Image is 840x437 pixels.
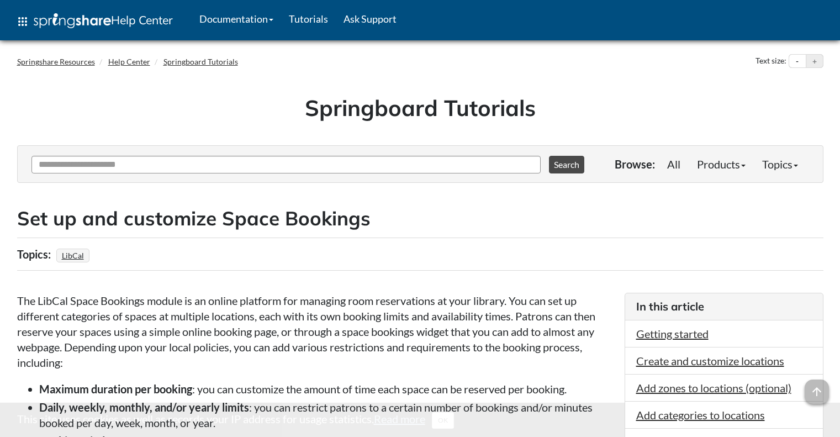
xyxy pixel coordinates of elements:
[659,153,689,175] a: All
[163,57,238,66] a: Springboard Tutorials
[615,156,655,172] p: Browse:
[39,382,192,396] strong: Maximum duration per booking
[549,156,584,173] button: Search
[789,55,806,68] button: Decrease text size
[805,380,829,404] span: arrow_upward
[636,354,784,367] a: Create and customize locations
[17,205,823,232] h2: Set up and customize Space Bookings
[636,381,791,394] a: Add zones to locations (optional)
[111,13,173,27] span: Help Center
[34,13,111,28] img: Springshare
[689,153,754,175] a: Products
[39,381,614,397] li: : you can customize the amount of time each space can be reserved per booking.
[16,15,29,28] span: apps
[60,248,86,264] a: LibCal
[636,299,812,314] h3: In this article
[17,57,95,66] a: Springshare Resources
[281,5,336,33] a: Tutorials
[805,381,829,394] a: arrow_upward
[8,5,181,38] a: apps Help Center
[108,57,150,66] a: Help Center
[754,153,806,175] a: Topics
[39,399,614,430] li: : you can restrict patrons to a certain number of bookings and/or minutes booked per day, week, m...
[636,408,765,422] a: Add categories to locations
[17,293,614,370] p: The LibCal Space Bookings module is an online platform for managing room reservations at your lib...
[806,55,823,68] button: Increase text size
[17,244,54,265] div: Topics:
[6,411,834,429] div: This site uses cookies as well as records your IP address for usage statistics.
[636,327,709,340] a: Getting started
[39,401,249,414] strong: Daily, weekly, monthly, and/or yearly limits
[25,92,815,123] h1: Springboard Tutorials
[336,5,404,33] a: Ask Support
[192,5,281,33] a: Documentation
[753,54,789,69] div: Text size:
